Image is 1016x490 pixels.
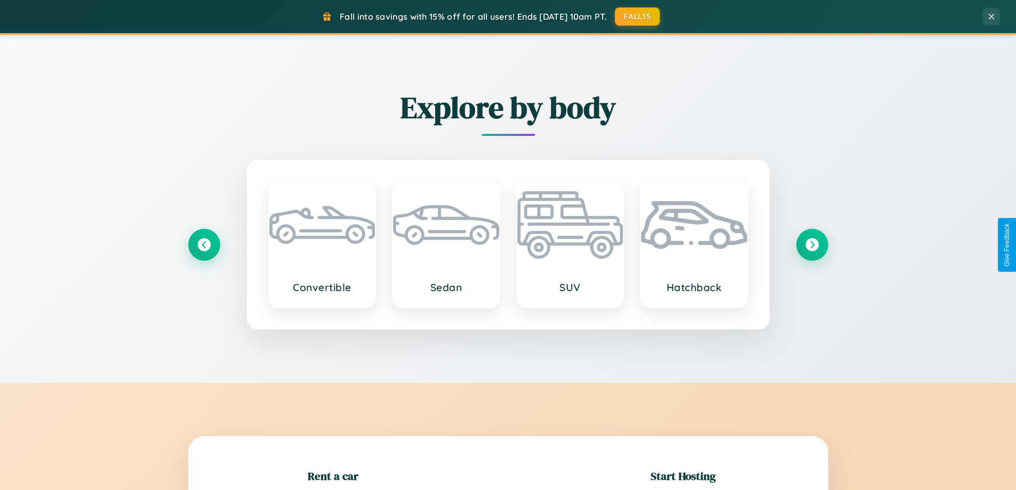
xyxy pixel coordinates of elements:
[615,7,660,26] button: FALL15
[1003,223,1011,267] div: Give Feedback
[651,468,716,484] h2: Start Hosting
[340,11,607,22] span: Fall into savings with 15% off for all users! Ends [DATE] 10am PT.
[280,281,365,294] h3: Convertible
[308,468,358,484] h2: Rent a car
[652,281,737,294] h3: Hatchback
[188,87,828,128] h2: Explore by body
[528,281,613,294] h3: SUV
[404,281,489,294] h3: Sedan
